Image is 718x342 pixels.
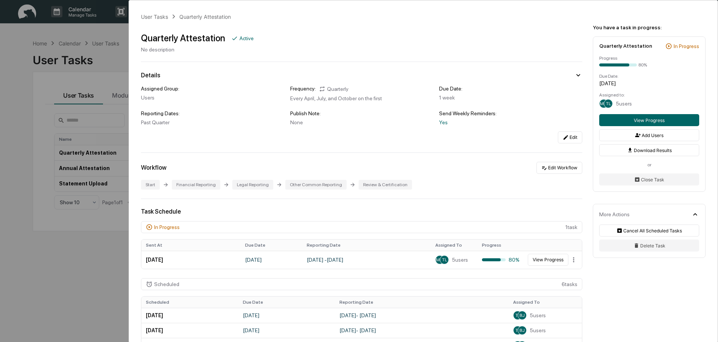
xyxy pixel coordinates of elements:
div: Assigned Group: [141,86,284,92]
div: Due Date: [599,74,699,79]
td: [DATE] [241,251,302,269]
div: Frequency: [290,86,316,92]
td: [DATE] [238,323,335,338]
td: [DATE] [141,251,241,269]
th: Progress [477,240,524,251]
td: [DATE] - [DATE] [335,308,509,323]
th: Scheduled [141,297,238,308]
span: TL [515,313,520,318]
button: Close Task [599,173,699,185]
th: Reporting Date [302,240,431,251]
div: User Tasks [141,14,168,20]
td: [DATE] [141,308,238,323]
div: Active [239,35,254,41]
button: Delete Task [599,240,699,252]
div: Yes [439,119,582,125]
div: In Progress [674,43,699,49]
div: Due Date: [439,86,582,92]
div: 1 week [439,95,582,101]
th: Due Date [241,240,302,251]
button: Edit [558,131,582,143]
span: TL [515,328,520,333]
td: [DATE] [141,323,238,338]
div: Legal Reporting [232,180,273,190]
div: Start [141,180,160,190]
div: Financial Reporting [172,180,220,190]
span: TL [442,257,447,262]
th: Sent At [141,240,241,251]
span: BJ [520,313,525,318]
div: Every April, July, and October on the first [290,95,433,101]
td: [DATE] - [DATE] [335,323,509,338]
div: Assigned to: [599,92,699,98]
div: Details [141,72,160,79]
button: Download Results [599,144,699,156]
button: Add Users [599,129,699,141]
div: Review & Certification [359,180,412,190]
span: 5 users [616,101,632,107]
div: [DATE] [599,80,699,86]
div: No description [141,47,254,53]
span: TL [606,101,611,106]
td: [DATE] - [DATE] [302,251,431,269]
div: Other Common Reporting [285,180,347,190]
div: You have a task in progress: [593,24,706,30]
div: Scheduled [154,281,179,287]
div: Users [141,95,284,101]
div: 1 task [141,221,582,233]
div: or [599,162,699,167]
div: 80% [638,62,647,68]
th: Assigned To [431,240,477,251]
button: Edit Workflow [536,162,582,174]
div: Quarterly Attestation [141,33,225,44]
div: None [290,119,433,125]
div: Progress [599,56,699,61]
div: Quarterly [319,86,348,92]
div: Quarterly Attestation [599,43,652,49]
iframe: Open customer support [694,317,714,337]
button: View Progress [599,114,699,126]
div: Workflow [141,164,167,171]
div: Task Schedule [141,208,582,215]
div: In Progress [154,224,180,230]
span: MM [436,257,444,262]
div: More Actions [599,211,630,217]
button: View Progress [528,254,568,266]
th: Assigned To [509,297,582,308]
span: 5 users [530,312,546,318]
div: Publish Note: [290,110,433,116]
span: MM [600,101,607,106]
span: 5 users [530,327,546,333]
div: Send Weekly Reminders: [439,110,582,116]
div: Reporting Dates: [141,110,284,116]
th: Due Date [238,297,335,308]
td: [DATE] [238,308,335,323]
span: 5 users [452,257,468,263]
div: 6 task s [141,278,582,290]
div: Past Quarter [141,119,284,125]
div: 80% [482,257,520,263]
button: Cancel All Scheduled Tasks [599,224,699,237]
span: BJ [520,328,525,333]
th: Reporting Date [335,297,509,308]
div: Quarterly Attestation [179,14,231,20]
